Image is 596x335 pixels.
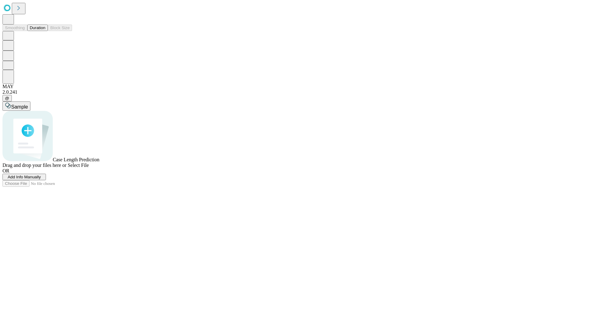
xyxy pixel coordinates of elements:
[2,163,66,168] span: Drag and drop your files here or
[2,101,30,111] button: Sample
[8,175,41,179] span: Add Info Manually
[48,25,72,31] button: Block Size
[68,163,89,168] span: Select File
[2,84,594,89] div: MAY
[2,168,9,173] span: OR
[2,25,27,31] button: Smoothing
[27,25,48,31] button: Duration
[53,157,99,162] span: Case Length Prediction
[2,89,594,95] div: 2.0.241
[11,104,28,109] span: Sample
[2,174,46,180] button: Add Info Manually
[2,95,12,101] button: @
[5,96,9,100] span: @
